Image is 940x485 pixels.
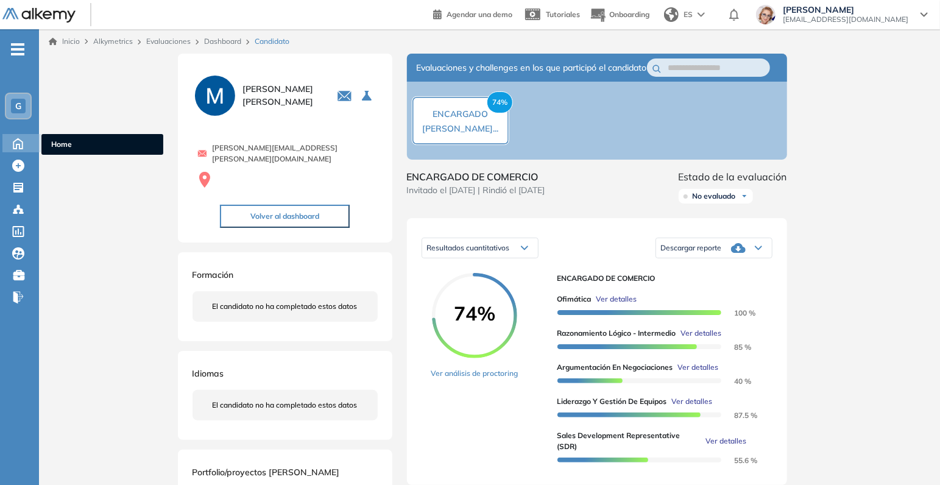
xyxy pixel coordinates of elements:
[557,273,763,284] span: ENCARGADO DE COMERCIO
[701,436,746,447] button: Ver detalles
[212,143,377,165] span: [PERSON_NAME][EMAIL_ADDRESS][PERSON_NAME][DOMAIN_NAME]
[673,362,719,373] button: Ver detalles
[204,37,241,46] a: Dashboard
[432,303,517,323] span: 74%
[678,362,719,373] span: Ver detalles
[557,430,701,452] span: Sales Development Representative (SDR)
[11,48,24,51] i: -
[684,9,693,20] span: ES
[417,62,647,74] span: Evaluaciones y challenges en los que participó el candidato
[447,10,512,19] span: Agendar una demo
[705,436,746,447] span: Ver detalles
[242,83,322,108] span: [PERSON_NAME] [PERSON_NAME]
[664,7,679,22] img: world
[698,12,705,17] img: arrow
[433,6,512,21] a: Agendar una demo
[661,243,722,253] span: Descargar reporte
[783,5,908,15] span: [PERSON_NAME]
[193,368,224,379] span: Idiomas
[557,328,676,339] span: Razonamiento Lógico - Intermedio
[693,191,736,201] span: No evaluado
[719,342,751,352] span: 85 %
[719,456,757,465] span: 55.6 %
[93,37,133,46] span: Alkymetrics
[667,396,713,407] button: Ver detalles
[592,294,637,305] button: Ver detalles
[220,205,350,228] button: Volver al dashboard
[719,377,751,386] span: 40 %
[49,36,80,47] a: Inicio
[213,301,358,312] span: El candidato no ha completado estos datos
[783,15,908,24] span: [EMAIL_ADDRESS][DOMAIN_NAME]
[546,10,580,19] span: Tutoriales
[609,10,649,19] span: Onboarding
[213,400,358,411] span: El candidato no ha completado estos datos
[407,184,545,197] span: Invitado el [DATE] | Rindió el [DATE]
[719,411,757,420] span: 87.5 %
[557,362,673,373] span: Argumentación en negociaciones
[193,73,238,118] img: PROFILE_MENU_LOGO_USER
[422,108,498,134] span: ENCARGADO [PERSON_NAME]...
[193,269,234,280] span: Formación
[596,294,637,305] span: Ver detalles
[681,328,722,339] span: Ver detalles
[557,396,667,407] span: Liderazgo y Gestión de Equipos
[51,139,154,150] span: Home
[741,193,748,200] img: Ícono de flecha
[193,467,340,478] span: Portfolio/proyectos [PERSON_NAME]
[679,169,787,184] span: Estado de la evaluación
[15,101,21,111] span: G
[557,294,592,305] span: Ofimática
[431,368,518,379] a: Ver análisis de proctoring
[676,328,722,339] button: Ver detalles
[427,243,510,252] span: Resultados cuantitativos
[146,37,191,46] a: Evaluaciones
[590,2,649,28] button: Onboarding
[672,396,713,407] span: Ver detalles
[407,169,545,184] span: ENCARGADO DE COMERCIO
[487,91,513,113] span: 74%
[2,8,76,23] img: Logo
[719,308,755,317] span: 100 %
[255,36,289,47] span: Candidato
